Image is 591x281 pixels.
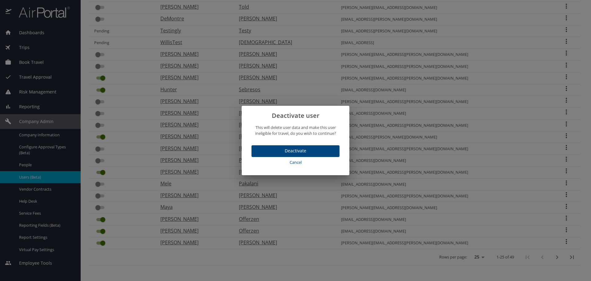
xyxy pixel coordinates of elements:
button: Cancel [251,157,340,168]
span: Deactivate [256,147,335,155]
button: Deactivate [251,145,340,157]
p: This will delete user data and make this user ineligible for travel, do you wish to continue? [249,125,342,136]
span: Cancel [254,159,337,166]
h2: Deactivate user [249,111,342,121]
